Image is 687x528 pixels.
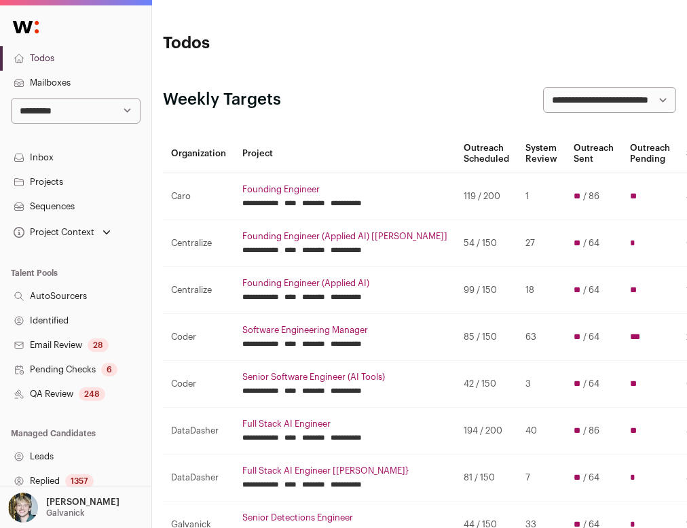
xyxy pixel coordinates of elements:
[163,135,234,173] th: Organization
[583,379,599,389] span: / 64
[456,135,517,173] th: Outreach Scheduled
[101,363,117,376] div: 6
[456,173,517,220] td: 119 / 200
[583,472,599,483] span: / 64
[242,512,447,523] a: Senior Detections Engineer
[517,173,565,220] td: 1
[163,361,234,408] td: Coder
[163,408,234,455] td: DataDasher
[517,408,565,455] td: 40
[517,220,565,267] td: 27
[242,372,447,383] a: Senior Software Engineer (AI Tools)
[11,227,94,238] div: Project Context
[163,220,234,267] td: Centralize
[517,455,565,501] td: 7
[583,285,599,296] span: / 64
[242,465,447,476] a: Full Stack AI Engineer [[PERSON_NAME]}
[11,223,113,242] button: Open dropdown
[46,497,119,508] p: [PERSON_NAME]
[242,184,447,195] a: Founding Engineer
[242,419,447,429] a: Full Stack AI Engineer
[163,89,281,111] h2: Weekly Targets
[242,325,447,336] a: Software Engineering Manager
[163,267,234,314] td: Centralize
[65,474,94,488] div: 1357
[163,173,234,220] td: Caro
[5,14,46,41] img: Wellfound
[622,135,678,173] th: Outreach Pending
[456,220,517,267] td: 54 / 150
[242,231,447,242] a: Founding Engineer (Applied AI) [[PERSON_NAME]]
[163,314,234,361] td: Coder
[456,455,517,501] td: 81 / 150
[79,387,105,401] div: 248
[5,493,122,523] button: Open dropdown
[583,238,599,249] span: / 64
[517,135,565,173] th: System Review
[46,508,84,518] p: Galvanick
[234,135,456,173] th: Project
[8,493,38,523] img: 6494470-medium_jpg
[456,361,517,408] td: 42 / 150
[456,408,517,455] td: 194 / 200
[456,267,517,314] td: 99 / 150
[456,314,517,361] td: 85 / 150
[583,191,599,202] span: / 86
[517,314,565,361] td: 63
[163,455,234,501] td: DataDasher
[88,338,109,352] div: 28
[583,332,599,342] span: / 64
[163,33,334,54] h1: Todos
[242,278,447,289] a: Founding Engineer (Applied AI)
[517,267,565,314] td: 18
[583,425,599,436] span: / 86
[565,135,622,173] th: Outreach Sent
[517,361,565,408] td: 3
